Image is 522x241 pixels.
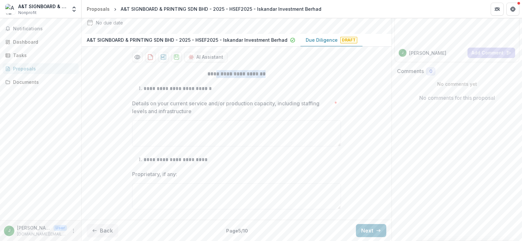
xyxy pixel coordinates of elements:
[17,231,67,237] p: [DOMAIN_NAME][EMAIL_ADDRESS][DOMAIN_NAME]
[13,79,73,85] div: Documents
[226,227,248,234] p: Page 5 / 10
[84,4,112,14] a: Proposals
[397,81,517,87] p: No comments yet
[87,6,110,12] div: Proposals
[132,52,143,62] button: Preview 5060f310-4e48-43aa-88d9-1cfe6985efb4-1.pdf
[96,19,123,26] div: No due date
[17,224,51,231] p: [PERSON_NAME]
[54,225,67,231] p: User
[145,52,156,62] button: download-proposal
[13,52,73,59] div: Tasks
[402,51,404,54] div: James
[132,99,331,115] p: Details on your current service and/or production capacity, including staffing levels and infrast...
[8,229,10,233] div: James
[13,38,73,45] div: Dashboard
[356,224,386,237] button: Next
[184,52,227,62] button: AI Assistant
[18,10,37,16] span: Nonprofit
[158,52,169,62] button: download-proposal
[397,68,424,74] h2: Comments
[5,4,16,14] img: A&T SIGNBOARD & PRINTING SDN BHD
[306,37,338,43] p: Due Diligence
[340,37,357,43] span: Draft
[491,3,504,16] button: Partners
[468,48,515,58] button: Add Comment
[87,37,287,43] p: A&T SIGNBOARD & PRINTING SDN BHD - 2025 - HSEF2025 - Iskandar Investment Berhad
[84,4,324,14] nav: breadcrumb
[132,170,177,178] p: Proprietary, if any:
[18,3,67,10] div: A&T SIGNBOARD & PRINTING SDN BHD
[13,65,73,72] div: Proposals
[429,69,432,74] span: 0
[419,94,495,102] p: No comments for this proposal
[69,227,77,235] button: More
[3,23,79,34] button: Notifications
[3,37,79,47] a: Dashboard
[87,224,118,237] button: Back
[171,52,182,62] button: download-proposal
[506,3,519,16] button: Get Help
[121,6,321,12] div: A&T SIGNBOARD & PRINTING SDN BHD - 2025 - HSEF2025 - Iskandar Investment Berhad
[3,63,79,74] a: Proposals
[3,77,79,87] a: Documents
[13,26,76,32] span: Notifications
[69,3,79,16] button: Open entity switcher
[409,50,446,56] p: [PERSON_NAME]
[3,50,79,61] a: Tasks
